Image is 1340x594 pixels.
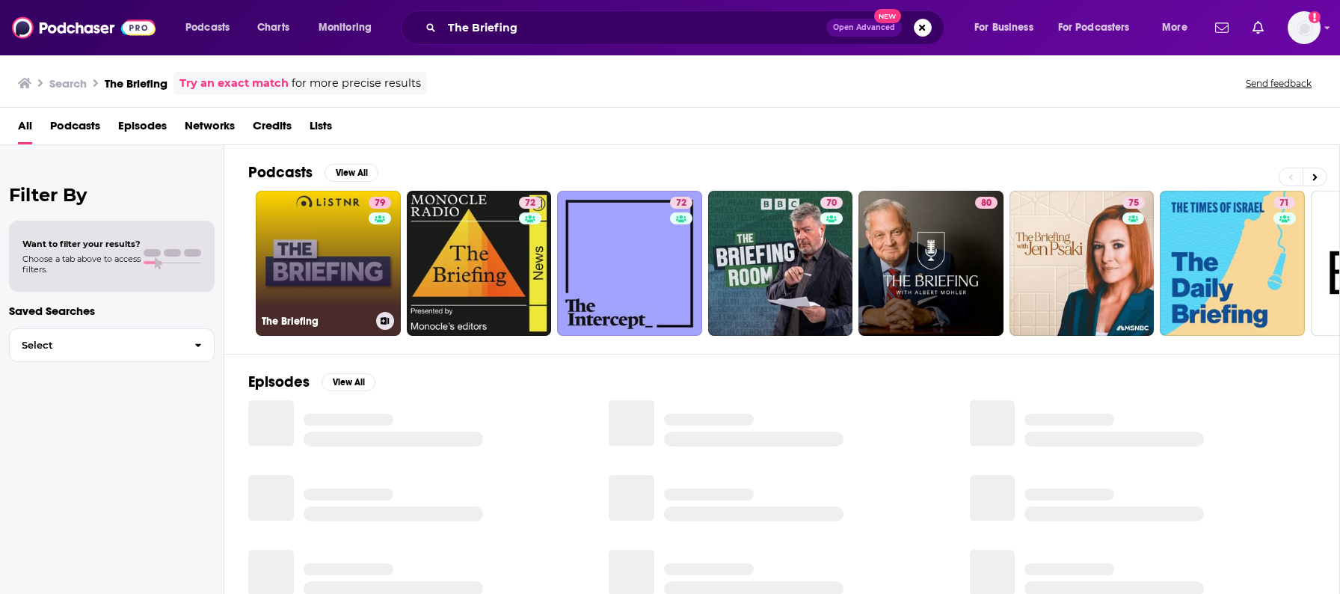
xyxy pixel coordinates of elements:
[1152,16,1206,40] button: open menu
[858,191,1004,336] a: 80
[248,163,378,182] a: PodcastsView All
[185,17,230,38] span: Podcasts
[1048,16,1152,40] button: open menu
[9,184,215,206] h2: Filter By
[557,191,702,336] a: 72
[1058,17,1130,38] span: For Podcasters
[1288,11,1321,44] span: Logged in as sashagoldin
[874,9,901,23] span: New
[12,13,156,42] img: Podchaser - Follow, Share and Rate Podcasts
[1279,196,1289,211] span: 71
[49,76,87,91] h3: Search
[375,196,385,211] span: 79
[407,191,552,336] a: 72
[442,16,826,40] input: Search podcasts, credits, & more...
[22,239,141,249] span: Want to filter your results?
[9,328,215,362] button: Select
[175,16,249,40] button: open menu
[676,196,686,211] span: 72
[415,10,959,45] div: Search podcasts, credits, & more...
[1209,15,1235,40] a: Show notifications dropdown
[105,76,167,91] h3: The Briefing
[826,196,837,211] span: 70
[826,19,902,37] button: Open AdvancedNew
[292,75,421,92] span: for more precise results
[179,75,289,92] a: Try an exact match
[1273,197,1295,209] a: 71
[820,197,843,209] a: 70
[262,315,370,328] h3: The Briefing
[10,340,182,350] span: Select
[308,16,391,40] button: open menu
[256,191,401,336] a: 79The Briefing
[248,16,298,40] a: Charts
[248,373,310,391] h2: Episodes
[185,114,235,144] a: Networks
[325,164,378,182] button: View All
[248,163,313,182] h2: Podcasts
[670,197,692,209] a: 72
[519,197,541,209] a: 72
[369,197,391,209] a: 79
[981,196,992,211] span: 80
[253,114,292,144] a: Credits
[975,197,998,209] a: 80
[310,114,332,144] a: Lists
[708,191,853,336] a: 70
[22,254,141,275] span: Choose a tab above to access filters.
[1128,196,1139,211] span: 75
[319,17,372,38] span: Monitoring
[1122,197,1145,209] a: 75
[1247,15,1270,40] a: Show notifications dropdown
[964,16,1052,40] button: open menu
[1309,11,1321,23] svg: Add a profile image
[974,17,1033,38] span: For Business
[50,114,100,144] a: Podcasts
[1288,11,1321,44] img: User Profile
[257,17,289,38] span: Charts
[1241,77,1316,90] button: Send feedback
[1288,11,1321,44] button: Show profile menu
[1160,191,1305,336] a: 71
[833,24,895,31] span: Open Advanced
[322,373,375,391] button: View All
[525,196,535,211] span: 72
[1162,17,1187,38] span: More
[248,373,375,391] a: EpisodesView All
[18,114,32,144] a: All
[9,304,215,318] p: Saved Searches
[1009,191,1155,336] a: 75
[118,114,167,144] a: Episodes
